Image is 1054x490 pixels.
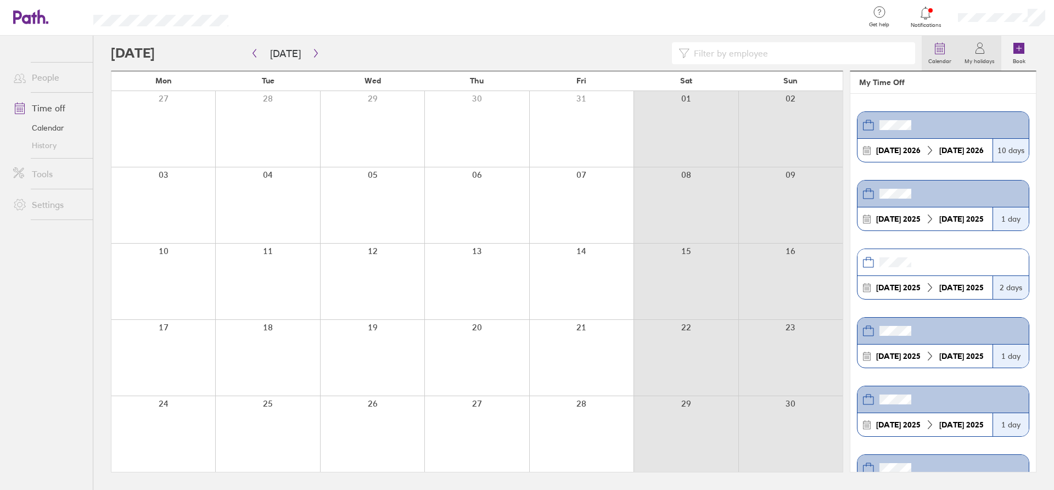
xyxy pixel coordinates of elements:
[993,413,1029,436] div: 1 day
[935,283,988,292] div: 2025
[908,22,944,29] span: Notifications
[4,97,93,119] a: Time off
[876,214,901,224] strong: [DATE]
[365,76,381,85] span: Wed
[576,76,586,85] span: Fri
[262,76,274,85] span: Tue
[939,214,964,224] strong: [DATE]
[872,146,925,155] div: 2026
[1001,36,1036,71] a: Book
[872,283,925,292] div: 2025
[876,420,901,430] strong: [DATE]
[876,351,901,361] strong: [DATE]
[958,36,1001,71] a: My holidays
[857,317,1029,368] a: [DATE] 2025[DATE] 20251 day
[1006,55,1032,65] label: Book
[4,163,93,185] a: Tools
[857,180,1029,231] a: [DATE] 2025[DATE] 20251 day
[993,345,1029,368] div: 1 day
[857,249,1029,300] a: [DATE] 2025[DATE] 20252 days
[857,111,1029,162] a: [DATE] 2026[DATE] 202610 days
[935,146,988,155] div: 2026
[872,352,925,361] div: 2025
[993,139,1029,162] div: 10 days
[939,283,964,292] strong: [DATE]
[908,5,944,29] a: Notifications
[4,119,93,137] a: Calendar
[922,36,958,71] a: Calendar
[993,207,1029,230] div: 1 day
[872,215,925,223] div: 2025
[4,66,93,88] a: People
[872,420,925,429] div: 2025
[958,55,1001,65] label: My holidays
[876,145,901,155] strong: [DATE]
[861,21,897,28] span: Get help
[680,76,692,85] span: Sat
[935,215,988,223] div: 2025
[4,194,93,216] a: Settings
[939,351,964,361] strong: [DATE]
[935,352,988,361] div: 2025
[261,44,310,63] button: [DATE]
[850,71,1036,94] header: My Time Off
[689,43,909,64] input: Filter by employee
[4,137,93,154] a: History
[939,145,964,155] strong: [DATE]
[935,420,988,429] div: 2025
[993,276,1029,299] div: 2 days
[470,76,484,85] span: Thu
[876,283,901,292] strong: [DATE]
[783,76,798,85] span: Sun
[939,420,964,430] strong: [DATE]
[922,55,958,65] label: Calendar
[857,386,1029,437] a: [DATE] 2025[DATE] 20251 day
[155,76,172,85] span: Mon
